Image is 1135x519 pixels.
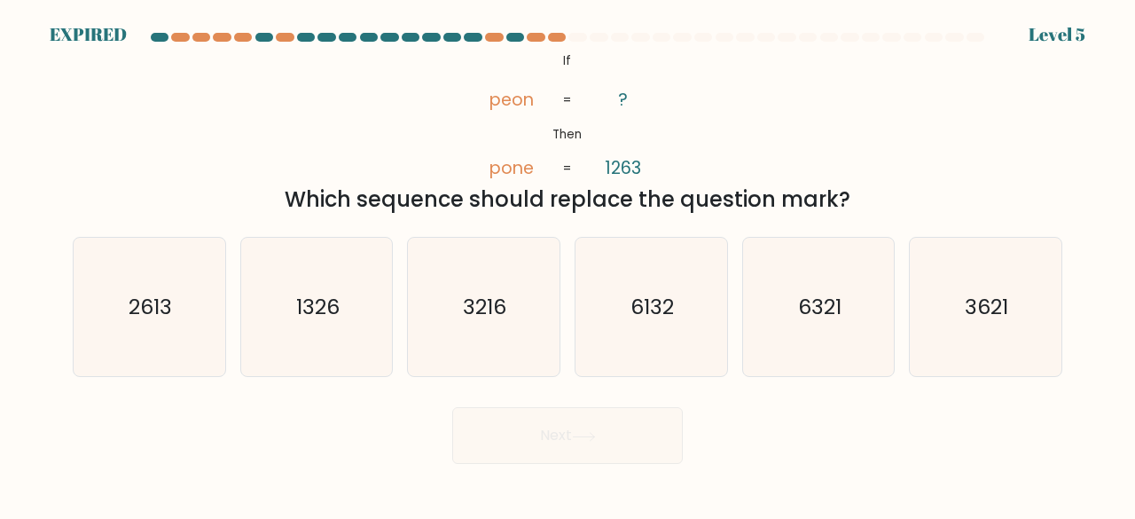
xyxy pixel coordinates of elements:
[489,155,534,179] tspan: pone
[464,292,507,321] text: 3216
[630,292,674,321] text: 6132
[564,160,572,177] tspan: =
[460,49,674,181] svg: @import url('[URL][DOMAIN_NAME]);
[564,52,572,69] tspan: If
[50,21,127,48] div: EXPIRED
[618,87,628,111] tspan: ?
[489,87,534,111] tspan: peon
[83,184,1052,216] div: Which sequence should replace the question mark?
[1029,21,1085,48] div: Level 5
[553,126,583,143] tspan: Then
[605,156,641,180] tspan: 1263
[129,292,172,321] text: 2613
[966,292,1009,321] text: 3621
[296,292,340,321] text: 1326
[798,292,841,321] text: 6321
[564,91,572,108] tspan: =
